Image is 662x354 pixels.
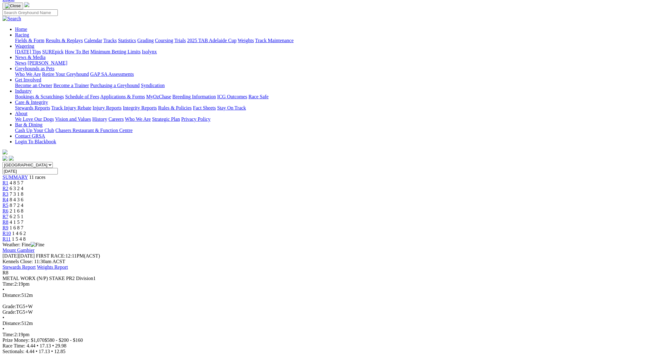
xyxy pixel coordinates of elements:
[2,175,28,180] span: SUMMARY
[26,349,34,354] span: 4.44
[2,264,36,270] a: Stewards Report
[2,219,8,225] span: R8
[45,337,83,343] span: $580 - $200 - $160
[2,191,8,197] span: R3
[37,264,68,270] a: Weights Report
[15,128,54,133] a: Cash Up Your Club
[52,343,54,348] span: •
[2,349,24,354] span: Sectionals:
[118,38,136,43] a: Statistics
[100,94,145,99] a: Applications & Forms
[2,186,8,191] a: R2
[29,175,45,180] span: 11 races
[141,83,165,88] a: Syndication
[90,49,141,54] a: Minimum Betting Limits
[10,197,23,202] span: 8 4 3 6
[2,309,660,315] div: TG5+W
[15,100,48,105] a: Care & Integrity
[2,315,4,320] span: •
[54,349,65,354] span: 12.85
[2,332,14,337] span: Time:
[27,60,67,66] a: [PERSON_NAME]
[51,349,53,354] span: •
[2,293,660,298] div: 512m
[2,225,8,230] a: R9
[137,38,154,43] a: Grading
[15,116,54,122] a: We Love Our Dogs
[51,105,91,111] a: Track Injury Rebate
[15,83,52,88] a: Become an Owner
[65,49,89,54] a: How To Bet
[10,208,23,214] span: 2 1 6 8
[2,208,8,214] a: R6
[55,128,132,133] a: Chasers Restaurant & Function Centre
[15,105,660,111] div: Care & Integrity
[152,116,180,122] a: Strategic Plan
[2,242,44,247] span: Weather: Fine
[15,77,41,82] a: Get Involved
[2,236,11,242] a: R11
[10,186,23,191] span: 6 3 2 4
[2,231,11,236] a: R10
[15,66,54,71] a: Greyhounds as Pets
[2,150,7,155] img: logo-grsa-white.png
[12,236,26,242] span: 1 5 4 8
[15,111,27,116] a: About
[172,94,216,99] a: Breeding Information
[10,203,23,208] span: 8 7 2 4
[193,105,216,111] a: Fact Sheets
[125,116,151,122] a: Who We Are
[15,94,660,100] div: Industry
[217,94,247,99] a: ICG Outcomes
[10,225,23,230] span: 1 6 8 7
[92,116,107,122] a: History
[15,71,41,77] a: Who We Are
[2,259,660,264] div: Kennels Close: 11:30am ACST
[46,38,83,43] a: Results & Replays
[15,116,660,122] div: About
[217,105,246,111] a: Stay On Track
[15,139,56,144] a: Login To Blackbook
[24,2,29,7] img: logo-grsa-white.png
[53,83,89,88] a: Become a Trainer
[31,242,44,248] img: Fine
[2,326,4,332] span: •
[15,49,41,54] a: [DATE] Tips
[2,203,8,208] a: R5
[158,105,192,111] a: Rules & Policies
[2,180,8,185] a: R1
[92,105,122,111] a: Injury Reports
[2,321,660,326] div: 512m
[2,337,660,343] div: Prize Money: $1,070
[36,253,100,258] span: 12:11PM(ACST)
[90,83,140,88] a: Purchasing a Greyhound
[2,270,8,275] span: R8
[2,2,23,9] button: Toggle navigation
[15,60,26,66] a: News
[55,116,91,122] a: Vision and Values
[142,49,157,54] a: Isolynx
[15,128,660,133] div: Bar & Dining
[15,27,27,32] a: Home
[238,38,254,43] a: Weights
[255,38,294,43] a: Track Maintenance
[2,281,14,287] span: Time:
[10,219,23,225] span: 4 1 5 7
[187,38,236,43] a: 2025 TAB Adelaide Cup
[2,321,21,326] span: Distance:
[15,105,50,111] a: Stewards Reports
[248,94,268,99] a: Race Safe
[10,180,23,185] span: 4 8 5 7
[15,60,660,66] div: News & Media
[155,38,173,43] a: Coursing
[36,253,65,258] span: FIRST RACE:
[5,3,21,8] img: Close
[15,32,29,37] a: Racing
[2,16,21,22] img: Search
[2,281,660,287] div: 2:19pm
